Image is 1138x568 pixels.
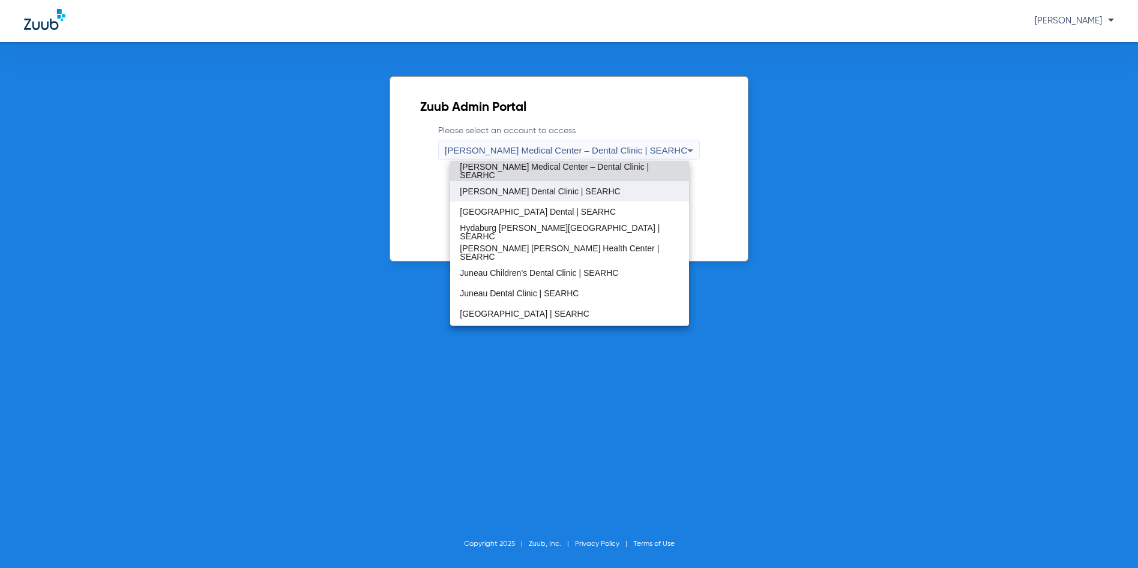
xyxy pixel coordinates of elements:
[460,208,616,216] span: [GEOGRAPHIC_DATA] Dental | SEARHC
[460,163,679,179] span: [PERSON_NAME] Medical Center – Dental Clinic | SEARHC
[460,224,679,241] span: Hydaburg [PERSON_NAME][GEOGRAPHIC_DATA] | SEARHC
[460,269,618,277] span: Juneau Children’s Dental Clinic | SEARHC
[460,289,579,297] span: Juneau Dental Clinic | SEARHC
[460,309,589,318] span: [GEOGRAPHIC_DATA] | SEARHC
[1078,510,1138,568] iframe: Chat Widget
[460,244,679,261] span: [PERSON_NAME] [PERSON_NAME] Health Center | SEARHC
[460,187,620,196] span: [PERSON_NAME] Dental Clinic | SEARHC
